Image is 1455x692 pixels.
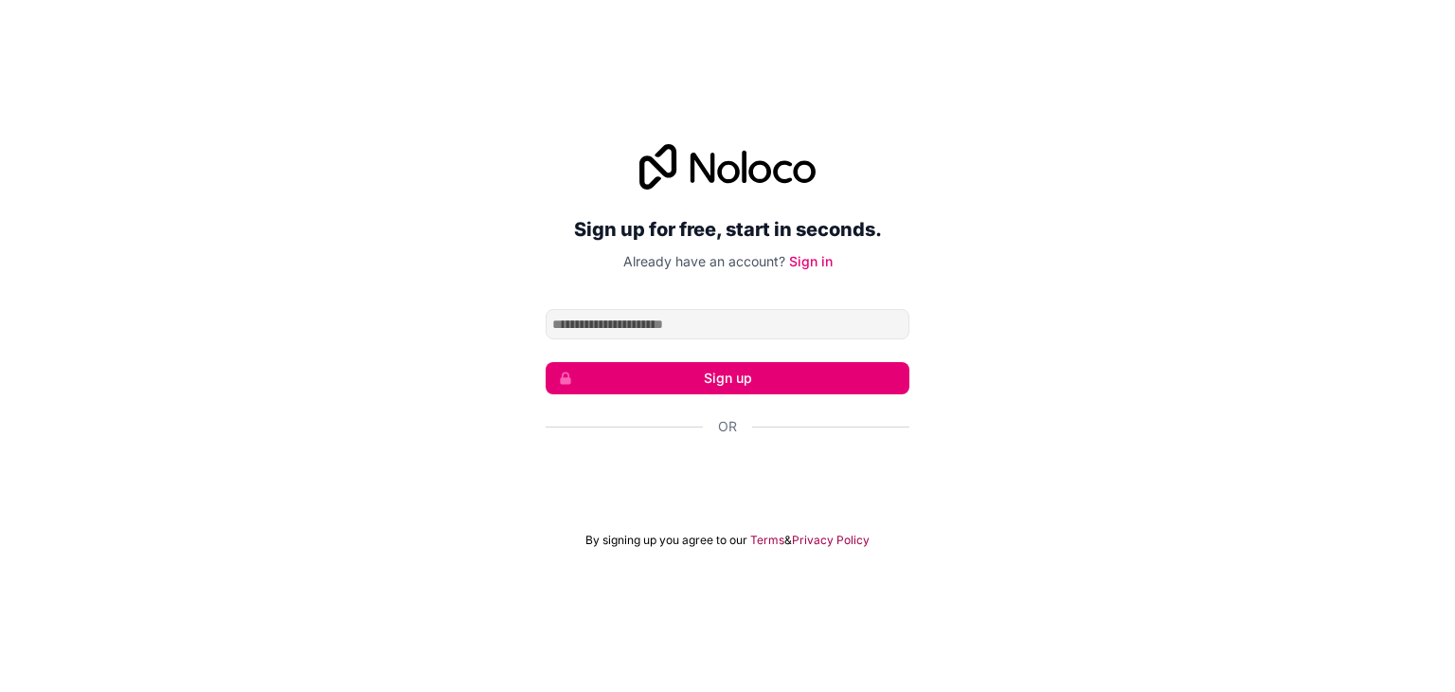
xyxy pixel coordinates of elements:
span: By signing up you agree to our [585,533,747,548]
span: Or [718,417,737,436]
input: Email address [546,309,909,339]
span: & [784,533,792,548]
a: Sign in [789,253,833,269]
span: Already have an account? [623,253,785,269]
a: Terms [750,533,784,548]
h2: Sign up for free, start in seconds. [546,212,909,246]
button: Sign up [546,362,909,394]
a: Privacy Policy [792,533,870,548]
